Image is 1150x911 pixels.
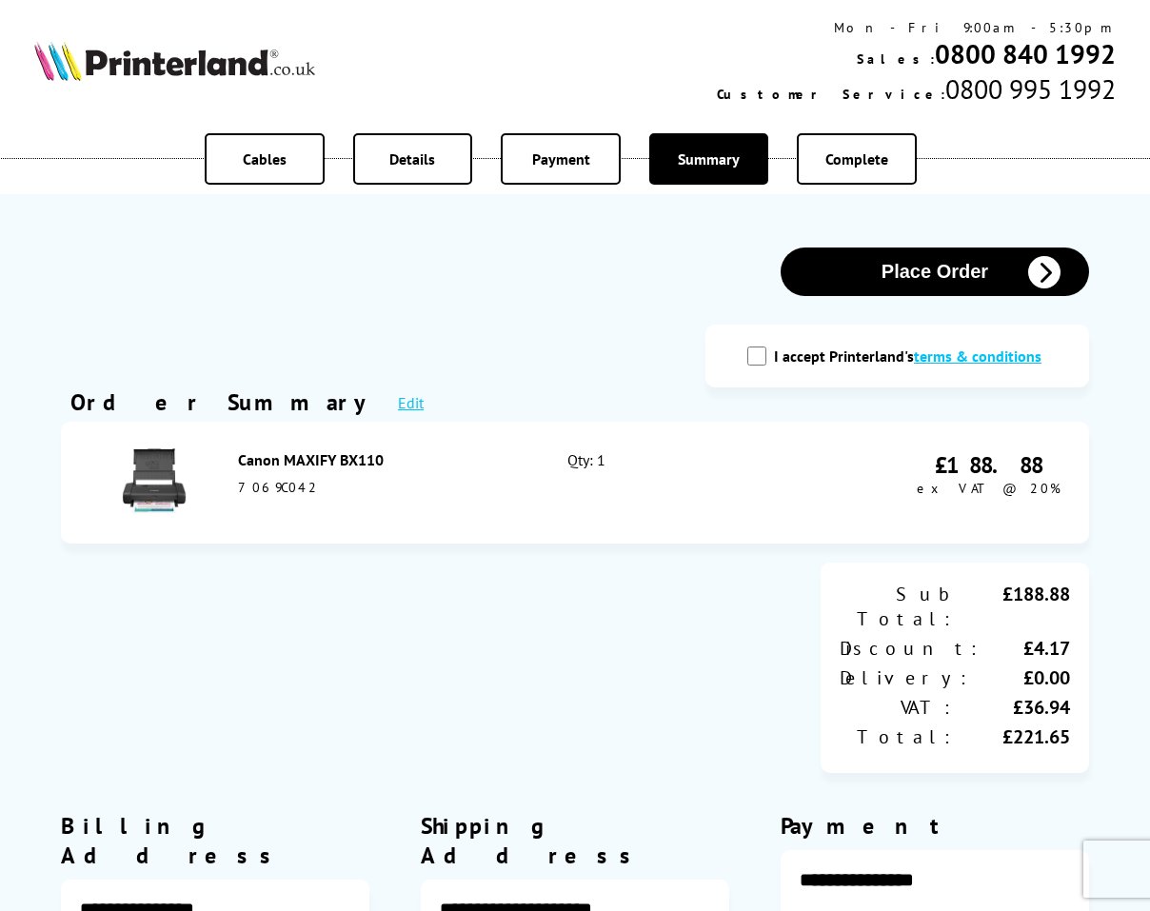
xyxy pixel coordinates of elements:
[61,811,369,870] div: Billing Address
[34,41,315,81] img: Printerland Logo
[717,19,1116,36] div: Mon - Fri 9:00am - 5:30pm
[981,636,1070,661] div: £4.17
[243,149,287,168] span: Cables
[840,695,955,720] div: VAT:
[840,665,971,690] div: Delivery:
[70,387,379,417] div: Order Summary
[914,347,1041,366] a: modal_tc
[717,86,945,103] span: Customer Service:
[121,447,188,514] img: Canon MAXIFY BX110
[389,149,435,168] span: Details
[917,480,1061,497] span: ex VAT @ 20%
[840,582,955,631] div: Sub Total:
[955,582,1070,631] div: £188.88
[955,724,1070,749] div: £221.65
[238,450,525,469] div: Canon MAXIFY BX110
[774,347,1051,366] label: I accept Printerland's
[421,811,729,870] div: Shipping Address
[945,71,1116,107] span: 0800 995 1992
[398,393,424,412] a: Edit
[935,36,1116,71] a: 0800 840 1992
[917,450,1061,480] div: £188.88
[971,665,1070,690] div: £0.00
[840,636,981,661] div: Discount:
[825,149,888,168] span: Complete
[238,479,525,496] div: 7069C042
[567,450,764,515] div: Qty: 1
[955,695,1070,720] div: £36.94
[857,50,935,68] span: Sales:
[840,724,955,749] div: Total:
[532,149,590,168] span: Payment
[781,811,1089,841] div: Payment
[781,248,1089,296] button: Place Order
[678,149,740,168] span: Summary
